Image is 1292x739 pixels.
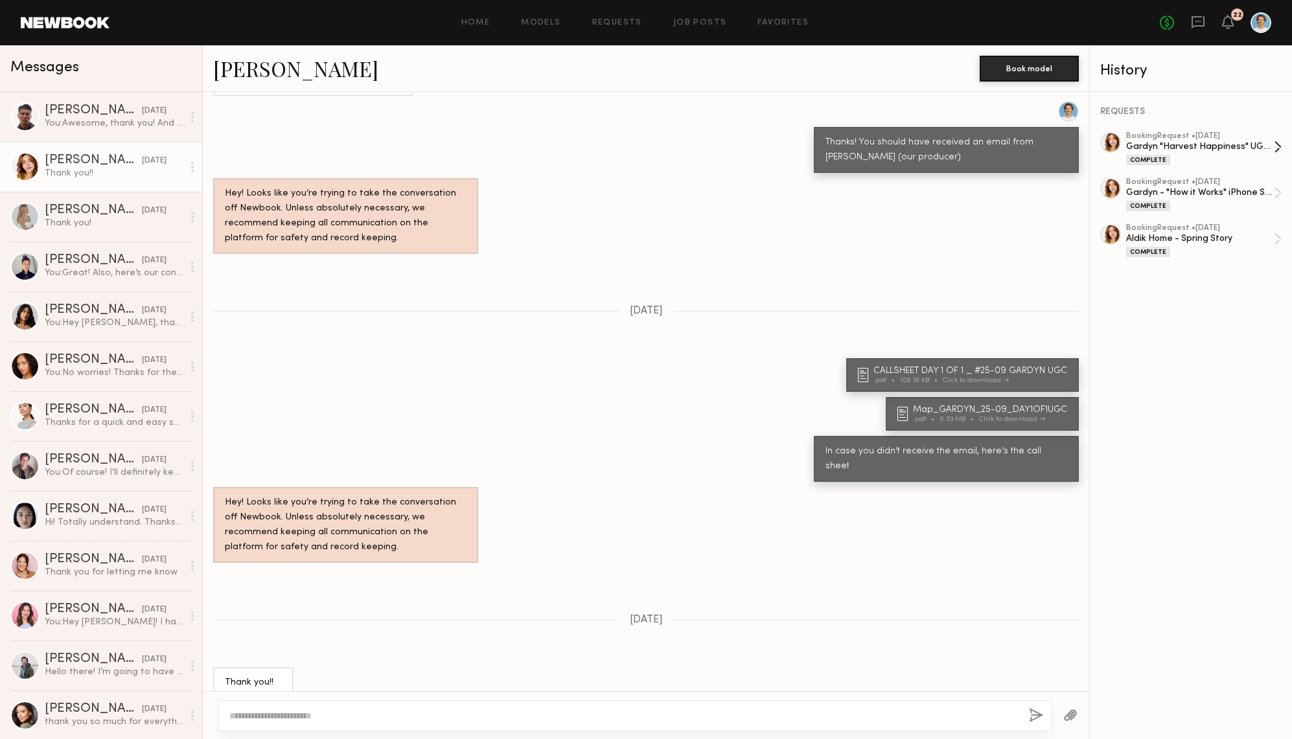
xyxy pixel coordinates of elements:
div: booking Request • [DATE] [1126,132,1274,141]
div: Hey! Looks like you’re trying to take the conversation off Newbook. Unless absolutely necessary, ... [225,187,467,246]
div: [DATE] [142,604,167,616]
div: Gardyn - "How it Works" iPhone Shoot [1126,187,1274,199]
div: [DATE] [142,454,167,466]
div: You: Awesome, thank you! And no, client will have shoes for you to wear [45,117,183,130]
div: [PERSON_NAME] [45,204,142,217]
div: Aldik Home - Spring Story [1126,233,1274,245]
div: .pdf [913,416,940,423]
div: booking Request • [DATE] [1126,224,1274,233]
div: Thanks! You should have received an email from [PERSON_NAME] (our producer) [825,135,1067,165]
div: [PERSON_NAME] [45,703,142,716]
div: [PERSON_NAME] [45,354,142,367]
a: Map_GARDYN_25-09_DAY1OF1UGC.pdf6.53 MBClick to download [897,405,1071,423]
div: [DATE] [142,703,167,716]
button: Book model [980,56,1079,82]
div: History [1100,63,1282,78]
a: [PERSON_NAME] [213,54,378,82]
span: Messages [10,60,79,75]
div: In case you didn’t receive the email, here’s the call sheet [825,444,1067,474]
a: Favorites [757,19,809,27]
div: Hello there! I’m going to have to pass on this one. That’s unfortunate we couldn’t make it work. ... [45,666,183,678]
div: [PERSON_NAME] [45,453,142,466]
div: [PERSON_NAME] [45,104,142,117]
div: Map_GARDYN_25-09_DAY1OF1UGC [913,405,1071,415]
a: Home [461,19,490,27]
div: 22 [1233,12,1242,19]
div: booking Request • [DATE] [1126,178,1274,187]
div: [PERSON_NAME] [45,603,142,616]
div: [PERSON_NAME] [45,154,142,167]
div: Thank you!! [225,676,282,690]
div: [DATE] [142,504,167,516]
div: Hi! Totally understand. Thanks for thinking of me! See you on the next one :) [45,516,183,529]
div: [PERSON_NAME] [45,254,142,267]
div: [DATE] [142,654,167,666]
div: thank you so much for everything!!! such a fun shoot :) [45,716,183,728]
div: [DATE] [142,404,167,416]
div: [PERSON_NAME] [45,503,142,516]
div: [PERSON_NAME] [45,404,142,416]
div: Thank you for letting me know [45,566,183,578]
div: 6.53 MB [940,416,979,423]
div: [DATE] [142,155,167,167]
div: 109.19 KB [900,377,943,384]
div: Gardyn "Harvest Happiness" UGC Day [1126,141,1274,153]
div: You: No worries! Thanks for the heads up [45,367,183,379]
a: Requests [592,19,642,27]
a: Book model [980,62,1079,73]
div: Complete [1126,201,1170,211]
div: You: Great! Also, here’s our content creator’s ([PERSON_NAME]) number in case you need to call/te... [45,267,183,279]
div: Complete [1126,155,1170,165]
a: bookingRequest •[DATE]Gardyn - "How it Works" iPhone ShootComplete [1126,178,1282,211]
span: [DATE] [630,306,663,317]
div: Complete [1126,247,1170,257]
div: [DATE] [142,205,167,217]
div: Click to download [943,377,1009,384]
div: [PERSON_NAME] [45,553,142,566]
div: [DATE] [142,105,167,117]
a: bookingRequest •[DATE]Aldik Home - Spring StoryComplete [1126,224,1282,257]
div: [PERSON_NAME] [45,304,142,317]
div: [DATE] [142,255,167,267]
a: Job Posts [673,19,727,27]
div: You: Of course! I'll definitely keep you mind for future projects [45,466,183,479]
a: bookingRequest •[DATE]Gardyn "Harvest Happiness" UGC DayComplete [1126,132,1282,165]
span: [DATE] [630,615,663,626]
div: [PERSON_NAME] [45,653,142,666]
div: REQUESTS [1100,108,1282,117]
div: Click to download [979,416,1045,423]
div: CALLSHEET DAY 1 OF 1 _ #25-09 GARDYN UGC [873,367,1071,376]
div: You: Hey [PERSON_NAME]! I have a shoot coming up on [DATE] in LA for my client, [PERSON_NAME] ([U... [45,616,183,628]
div: [DATE] [142,354,167,367]
div: [DATE] [142,554,167,566]
div: Thank you! [45,217,183,229]
a: Models [521,19,560,27]
div: Hey! Looks like you’re trying to take the conversation off Newbook. Unless absolutely necessary, ... [225,495,467,555]
div: Thanks for a quick and easy shoot. Hope you guys got some good stuff! [45,416,183,429]
div: [DATE] [142,304,167,317]
div: Thank you!! [45,167,183,179]
a: CALLSHEET DAY 1 OF 1 _ #25-09 GARDYN UGC.pdf109.19 KBClick to download [858,367,1071,384]
div: .pdf [873,377,900,384]
div: You: Hey [PERSON_NAME], thanks again for all your work [DATE]! It was great working with you! For... [45,317,183,329]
